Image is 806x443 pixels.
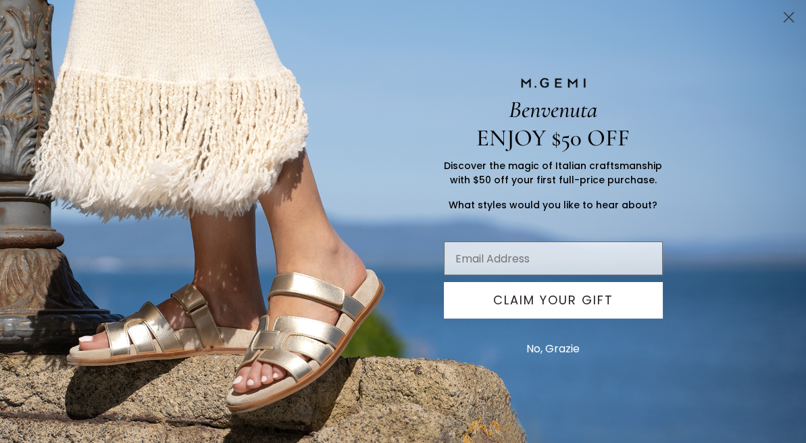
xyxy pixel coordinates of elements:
[520,332,586,366] button: No, Grazie
[476,124,630,152] span: ENJOY $50 OFF
[444,282,663,319] button: CLAIM YOUR GIFT
[509,95,597,124] span: Benvenuta
[777,5,801,29] button: Close dialog
[520,77,587,89] img: M.GEMI
[444,159,662,187] span: Discover the magic of Italian craftsmanship with $50 off your first full-price purchase.
[444,241,663,275] input: Email Address
[449,198,657,212] span: What styles would you like to hear about?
